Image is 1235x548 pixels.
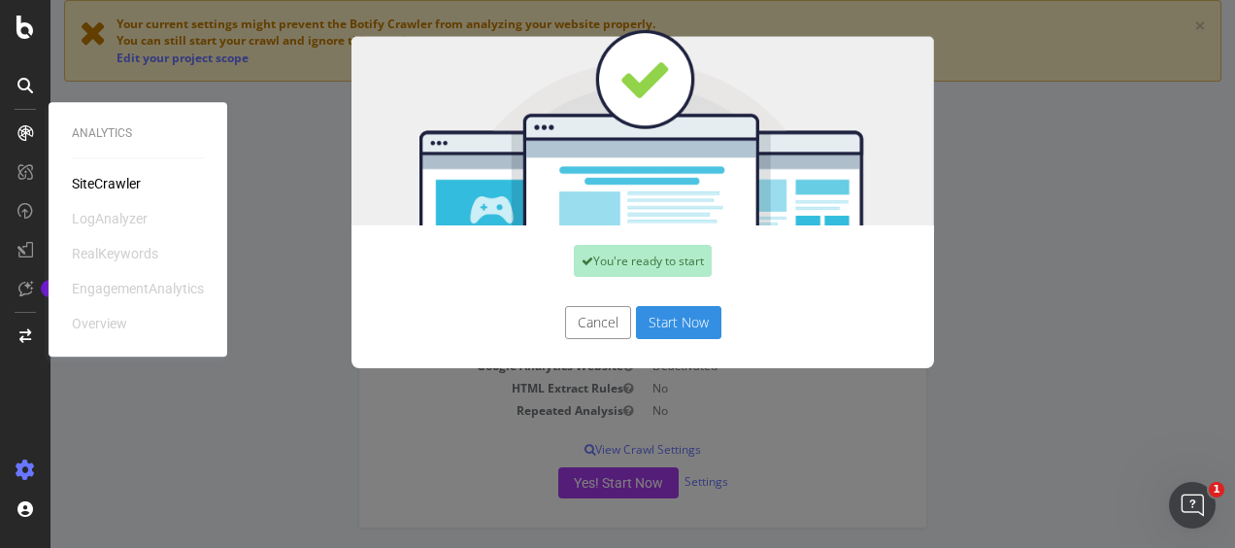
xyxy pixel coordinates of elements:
div: LogAnalyzer [72,209,148,228]
div: EngagementAnalytics [72,279,204,298]
a: SiteCrawler [72,174,141,193]
div: Tooltip anchor [41,280,58,297]
div: You're ready to start [523,245,661,277]
button: Start Now [585,306,671,339]
span: 1 [1209,482,1224,497]
div: Analytics [72,125,204,142]
iframe: Intercom live chat [1169,482,1216,529]
div: RealKeywords [72,244,158,263]
button: Cancel [515,306,581,339]
div: Overview [72,314,127,333]
img: You're all set! [301,29,884,225]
